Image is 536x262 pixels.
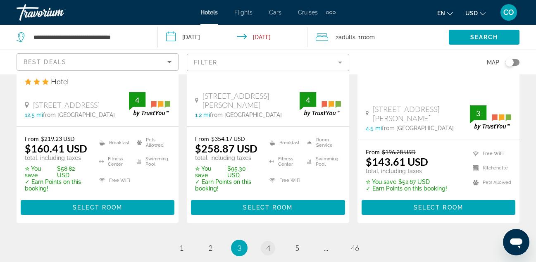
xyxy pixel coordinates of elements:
span: [STREET_ADDRESS][PERSON_NAME] [202,91,300,110]
div: 4 [300,95,316,105]
img: trustyou-badge.svg [300,92,341,117]
span: USD [465,10,478,17]
span: 4 [266,243,270,252]
ins: $143.61 USD [366,155,428,168]
span: From [195,135,209,142]
span: Select Room [414,204,463,211]
p: $58.82 USD [25,165,89,179]
button: Select Room [362,200,515,215]
a: Flights [234,9,253,16]
button: Search [449,30,519,45]
span: 1.2 mi [195,112,210,118]
span: 3 [237,243,241,252]
span: 4.5 mi [366,125,382,131]
li: Pets Allowed [469,177,511,188]
span: [STREET_ADDRESS] [33,100,100,110]
li: Fitness Center [95,154,133,169]
span: Select Room [73,204,122,211]
span: 12.5 mi [25,112,43,118]
li: Kitchenette [469,163,511,173]
ins: $258.87 USD [195,142,257,155]
span: from [GEOGRAPHIC_DATA] [382,125,454,131]
div: 4 [129,95,145,105]
span: CO [503,8,514,17]
del: $219.23 USD [41,135,75,142]
button: Toggle map [499,59,519,66]
span: Search [470,34,498,40]
button: Travelers: 2 adults, 0 children [307,25,449,50]
mat-select: Sort by [24,57,172,67]
del: $354.17 USD [211,135,245,142]
span: en [437,10,445,17]
li: Swimming Pool [133,154,170,169]
span: [STREET_ADDRESS][PERSON_NAME] [373,105,470,123]
div: 3 star Hotel [25,77,170,86]
li: Pets Allowed [133,135,170,150]
span: from [GEOGRAPHIC_DATA] [43,112,115,118]
li: Breakfast [265,135,303,150]
li: Fitness Center [265,154,303,169]
p: ✓ Earn Points on this booking! [25,179,89,192]
span: From [366,148,380,155]
span: , 1 [355,31,375,43]
li: Room Service [303,135,341,150]
button: Extra navigation items [326,6,336,19]
li: Free WiFi [469,148,511,159]
p: total, including taxes [25,155,89,161]
a: Select Room [191,202,345,211]
a: Cars [269,9,281,16]
li: Free WiFi [265,173,303,188]
ins: $160.41 USD [25,142,87,155]
a: Select Room [21,202,174,211]
p: $52.67 USD [366,179,447,185]
p: total, including taxes [366,168,447,174]
span: Select Room [243,204,293,211]
p: total, including taxes [195,155,259,161]
li: Free WiFi [95,173,133,188]
p: $95.30 USD [195,165,259,179]
button: Select Room [21,200,174,215]
iframe: Botón para iniciar la ventana de mensajería [503,229,529,255]
span: 46 [351,243,359,252]
span: Hotel [51,77,69,86]
span: Map [487,57,499,68]
p: ✓ Earn Points on this booking! [195,179,259,192]
a: Cruises [298,9,318,16]
span: 5 [295,243,299,252]
li: Breakfast [95,135,133,150]
span: Best Deals [24,59,67,65]
span: Adults [338,34,355,40]
a: Hotels [200,9,218,16]
span: From [25,135,39,142]
a: Select Room [362,202,515,211]
span: ... [324,243,329,252]
nav: Pagination [17,240,519,256]
span: 2 [336,31,355,43]
span: 2 [208,243,212,252]
div: 3 [470,108,486,118]
a: Travorium [17,2,99,23]
p: ✓ Earn Points on this booking! [366,185,447,192]
span: ✮ You save [195,165,225,179]
button: Change currency [465,7,486,19]
button: Change language [437,7,453,19]
button: User Menu [498,4,519,21]
span: Room [361,34,375,40]
span: 1 [179,243,183,252]
span: from [GEOGRAPHIC_DATA] [210,112,282,118]
span: ✮ You save [25,165,55,179]
li: Swimming Pool [303,154,341,169]
img: trustyou-badge.svg [470,105,511,130]
button: Select Room [191,200,345,215]
span: ✮ You save [366,179,396,185]
img: trustyou-badge.svg [129,92,170,117]
del: $196.28 USD [382,148,416,155]
button: Filter [187,53,349,71]
button: Check-in date: Dec 28, 2025 Check-out date: Dec 29, 2025 [158,25,307,50]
